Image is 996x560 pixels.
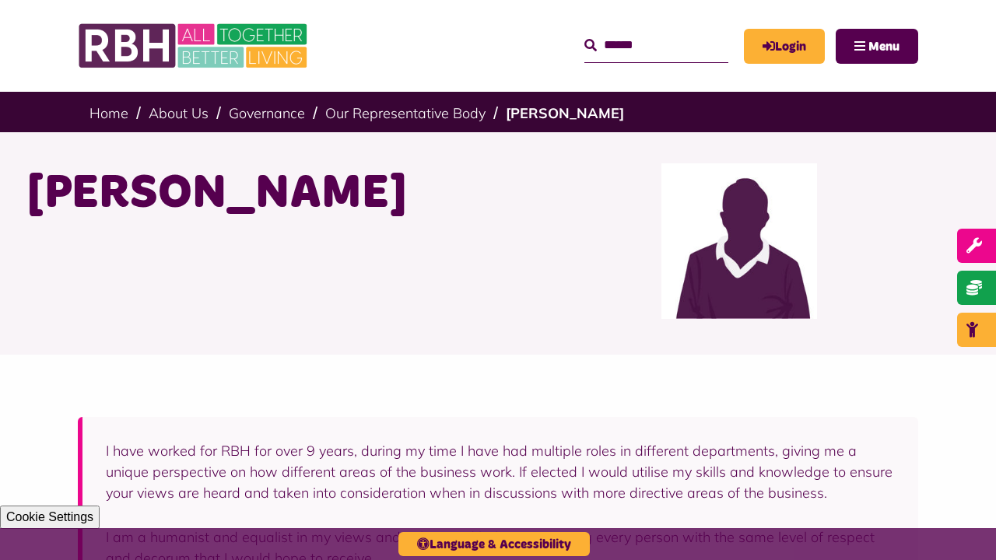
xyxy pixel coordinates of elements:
a: Home [89,104,128,122]
a: [PERSON_NAME] [506,104,624,122]
a: Governance [229,104,305,122]
iframe: Netcall Web Assistant for live chat [926,490,996,560]
span: Menu [868,40,900,53]
button: Language & Accessibility [398,532,590,556]
a: About Us [149,104,209,122]
p: I have worked for RBH for over 9 years, during my time I have had multiple roles in different dep... [106,440,895,503]
img: RBH [78,16,311,76]
a: MyRBH [744,29,825,64]
a: Our Representative Body [325,104,486,122]
button: Navigation [836,29,918,64]
img: Male 2 [661,163,817,319]
h1: [PERSON_NAME] [27,163,486,224]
